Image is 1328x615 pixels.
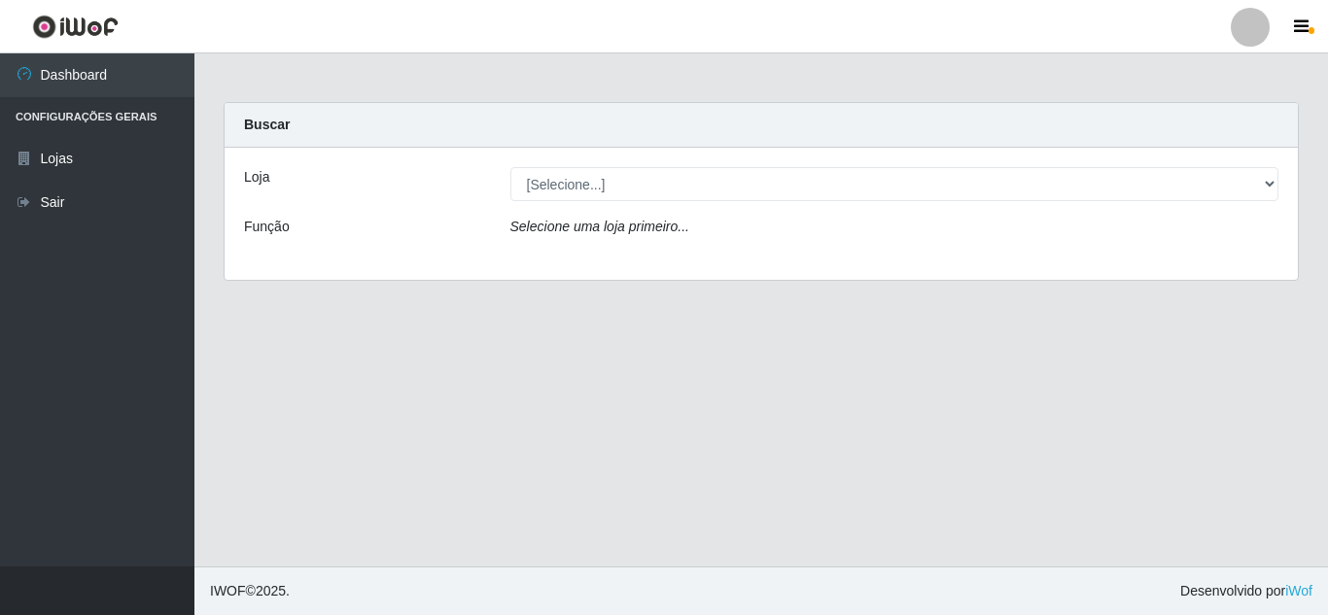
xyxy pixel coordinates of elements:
[244,217,290,237] label: Função
[244,167,269,188] label: Loja
[244,117,290,132] strong: Buscar
[1180,581,1312,601] span: Desenvolvido por
[1285,583,1312,598] a: iWof
[32,15,119,39] img: CoreUI Logo
[210,583,246,598] span: IWOF
[510,219,689,234] i: Selecione uma loja primeiro...
[210,581,290,601] span: © 2025 .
